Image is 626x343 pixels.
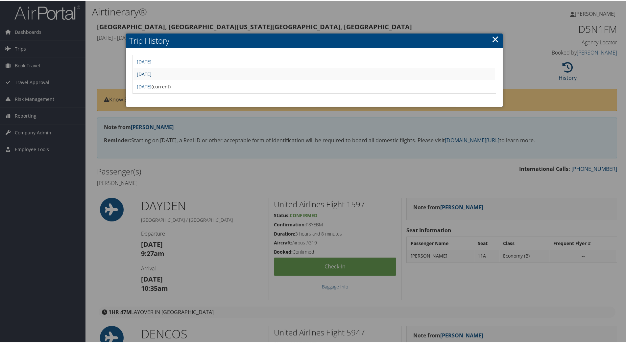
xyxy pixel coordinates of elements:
h2: Trip History [126,33,502,47]
a: [DATE] [137,83,152,89]
a: × [492,32,499,45]
a: [DATE] [137,58,152,64]
td: (current) [133,80,495,92]
a: [DATE] [137,70,152,77]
